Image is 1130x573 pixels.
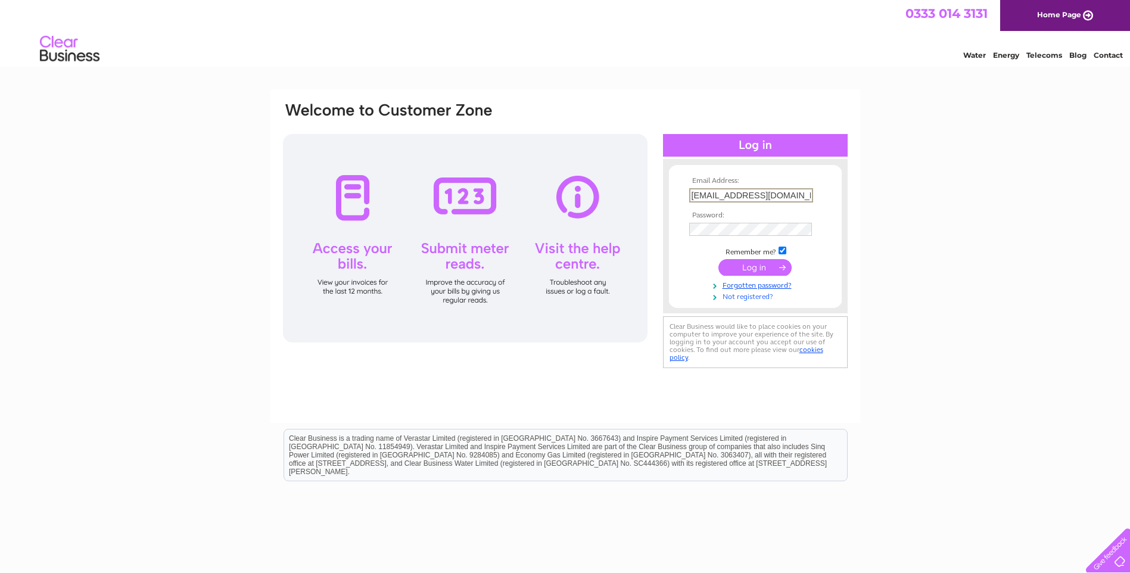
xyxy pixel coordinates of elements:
a: Not registered? [689,290,824,301]
a: Forgotten password? [689,279,824,290]
a: Contact [1094,51,1123,60]
input: Submit [718,259,792,276]
th: Email Address: [686,177,824,185]
div: Clear Business is a trading name of Verastar Limited (registered in [GEOGRAPHIC_DATA] No. 3667643... [284,7,847,58]
a: Water [963,51,986,60]
a: 0333 014 3131 [905,6,988,21]
td: Remember me? [686,245,824,257]
div: Clear Business would like to place cookies on your computer to improve your experience of the sit... [663,316,848,368]
th: Password: [686,211,824,220]
a: Blog [1069,51,1087,60]
img: logo.png [39,31,100,67]
a: Energy [993,51,1019,60]
a: Telecoms [1026,51,1062,60]
a: cookies policy [670,345,823,362]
